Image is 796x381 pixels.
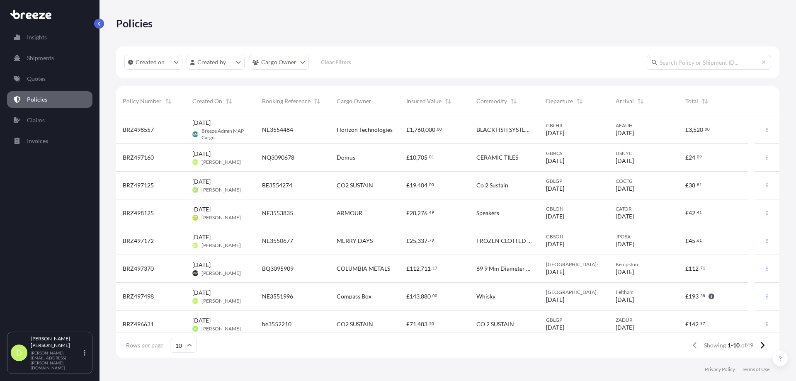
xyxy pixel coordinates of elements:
button: Sort [224,96,234,106]
span: . [696,239,696,242]
span: , [420,266,421,272]
span: [PERSON_NAME] [201,242,241,249]
span: 71 [410,321,416,327]
span: BQ3095909 [262,265,294,273]
span: CERAMIC TILES [476,153,518,162]
span: [DATE] [616,129,634,137]
span: . [696,155,696,158]
span: NQ3090678 [262,153,294,162]
button: cargoOwner Filter options [249,55,309,70]
span: £ [406,155,410,160]
span: FROZEN CLOTTED CREAM [476,237,533,245]
span: BRZ498125 [123,209,154,217]
span: [DATE] [546,268,564,276]
span: 193 [689,294,699,299]
span: Compass Box [337,292,371,301]
span: Arrival [616,97,634,105]
span: Commodity [476,97,507,105]
span: [DATE] [616,212,634,221]
button: Sort [636,96,646,106]
span: 17 [432,267,437,269]
span: 276 [417,210,427,216]
span: ET [193,214,197,222]
span: £ [406,238,410,244]
span: [DATE] [192,261,211,269]
span: BRZ497172 [123,237,154,245]
span: BLACKFISH SYSTEM SATELLITE PHONE TRACKING SYSTEM HS CODE 85176290 [476,126,533,134]
span: 711 [421,266,431,272]
a: Invoices [7,133,92,149]
span: 09 [697,155,702,158]
span: GBLGP [546,317,602,323]
span: , [692,127,693,133]
span: [DATE] [192,177,211,186]
span: Insured Value [406,97,442,105]
span: 1 [410,127,413,133]
button: createdBy Filter options [187,55,245,70]
span: 1-10 [728,341,740,349]
span: £ [685,127,689,133]
span: Cargo Owner [337,97,371,105]
span: £ [685,321,689,327]
a: Privacy Policy [705,366,735,373]
button: Sort [312,96,322,106]
span: 705 [417,155,427,160]
p: Shipments [27,54,54,62]
span: COCTG [616,178,672,184]
span: . [431,294,432,297]
span: 71 [700,267,705,269]
span: [GEOGRAPHIC_DATA]-de-Varennes [546,261,602,268]
span: 45 [689,238,695,244]
span: [DATE] [546,184,564,193]
button: Clear Filters [313,56,359,69]
span: VC [193,325,197,333]
span: [DATE] [192,119,211,127]
span: BRZ498557 [123,126,154,134]
span: DH [193,297,198,305]
span: 337 [417,238,427,244]
span: MERRY DAYS [337,237,373,245]
span: NE3554484 [262,126,293,134]
span: Departure [546,97,573,105]
span: BRZ496631 [123,320,154,328]
span: , [416,182,417,188]
span: 41 [697,211,702,214]
span: 3 [689,127,692,133]
span: 61 [697,239,702,242]
span: . [428,183,429,186]
span: 50 [429,322,434,325]
span: . [699,294,700,297]
span: [DATE] [616,157,634,165]
span: GBSOU [546,233,602,240]
span: 760 [414,127,424,133]
span: Policy Number [123,97,162,105]
span: £ [406,182,410,188]
span: £ [685,155,689,160]
span: , [416,321,417,327]
span: 00 [437,128,442,131]
span: Co 2 Sustain [476,181,508,189]
span: USNYC [616,150,672,157]
span: 143 [410,294,420,299]
span: CO2 SUSTAIN [337,181,373,189]
span: ZADUR [616,317,672,323]
span: . [699,322,700,325]
span: Domus [337,153,355,162]
span: [DATE] [546,323,564,332]
span: NE3550677 [262,237,293,245]
span: [DATE] [192,316,211,325]
p: Claims [27,116,45,124]
span: Created On [192,97,222,105]
span: Rows per page [126,341,163,349]
a: Policies [7,91,92,108]
p: Insights [27,33,47,41]
span: . [699,267,700,269]
span: £ [685,182,689,188]
span: VC [193,186,197,194]
span: NE3553835 [262,209,293,217]
span: CATOR [616,206,672,212]
button: Sort [443,96,453,106]
p: Created on [136,58,165,66]
p: Quotes [27,75,46,83]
